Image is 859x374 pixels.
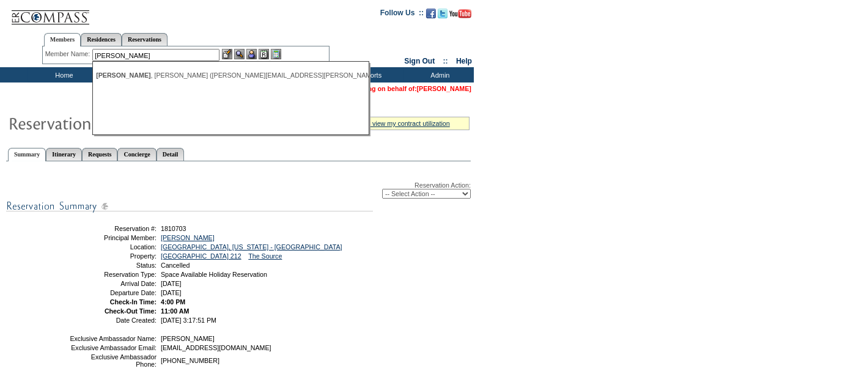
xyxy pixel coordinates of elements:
[81,33,122,46] a: Residences
[28,67,98,82] td: Home
[44,33,81,46] a: Members
[161,225,186,232] span: 1810703
[438,12,448,20] a: Follow us on Twitter
[426,9,436,18] img: Become our fan on Facebook
[331,85,471,92] span: You are acting on behalf of:
[259,49,269,59] img: Reservations
[417,85,471,92] a: [PERSON_NAME]
[6,199,373,214] img: subTtlResSummary.gif
[161,289,182,296] span: [DATE]
[161,335,215,342] span: [PERSON_NAME]
[110,298,157,306] strong: Check-In Time:
[69,335,157,342] td: Exclusive Ambassador Name:
[248,252,282,260] a: The Source
[8,111,253,135] img: Reservaton Summary
[69,289,157,296] td: Departure Date:
[404,57,435,65] a: Sign Out
[404,67,474,82] td: Admin
[69,344,157,351] td: Exclusive Ambassador Email:
[161,357,219,364] span: [PHONE_NUMBER]
[105,307,157,315] strong: Check-Out Time:
[161,252,241,260] a: [GEOGRAPHIC_DATA] 212
[456,57,472,65] a: Help
[69,280,157,287] td: Arrival Date:
[69,252,157,260] td: Property:
[161,307,189,315] span: 11:00 AM
[367,120,450,127] a: » view my contract utilization
[161,280,182,287] span: [DATE]
[157,148,185,161] a: Detail
[222,49,232,59] img: b_edit.gif
[69,262,157,269] td: Status:
[161,262,190,269] span: Cancelled
[271,49,281,59] img: b_calculator.gif
[380,7,424,22] td: Follow Us ::
[69,243,157,251] td: Location:
[69,317,157,324] td: Date Created:
[6,182,471,199] div: Reservation Action:
[161,271,267,278] span: Space Available Holiday Reservation
[69,225,157,232] td: Reservation #:
[96,71,365,79] div: , [PERSON_NAME] ([PERSON_NAME][EMAIL_ADDRESS][PERSON_NAME][DOMAIN_NAME])
[234,49,245,59] img: View
[8,148,46,161] a: Summary
[69,271,157,278] td: Reservation Type:
[426,12,436,20] a: Become our fan on Facebook
[45,49,92,59] div: Member Name:
[122,33,168,46] a: Reservations
[46,148,82,161] a: Itinerary
[96,71,150,79] span: [PERSON_NAME]
[161,298,185,306] span: 4:00 PM
[161,234,215,241] a: [PERSON_NAME]
[449,9,471,18] img: Subscribe to our YouTube Channel
[117,148,156,161] a: Concierge
[161,344,271,351] span: [EMAIL_ADDRESS][DOMAIN_NAME]
[246,49,257,59] img: Impersonate
[161,317,216,324] span: [DATE] 3:17:51 PM
[69,353,157,368] td: Exclusive Ambassador Phone:
[161,243,342,251] a: [GEOGRAPHIC_DATA], [US_STATE] - [GEOGRAPHIC_DATA]
[69,234,157,241] td: Principal Member:
[82,148,117,161] a: Requests
[443,57,448,65] span: ::
[438,9,448,18] img: Follow us on Twitter
[449,12,471,20] a: Subscribe to our YouTube Channel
